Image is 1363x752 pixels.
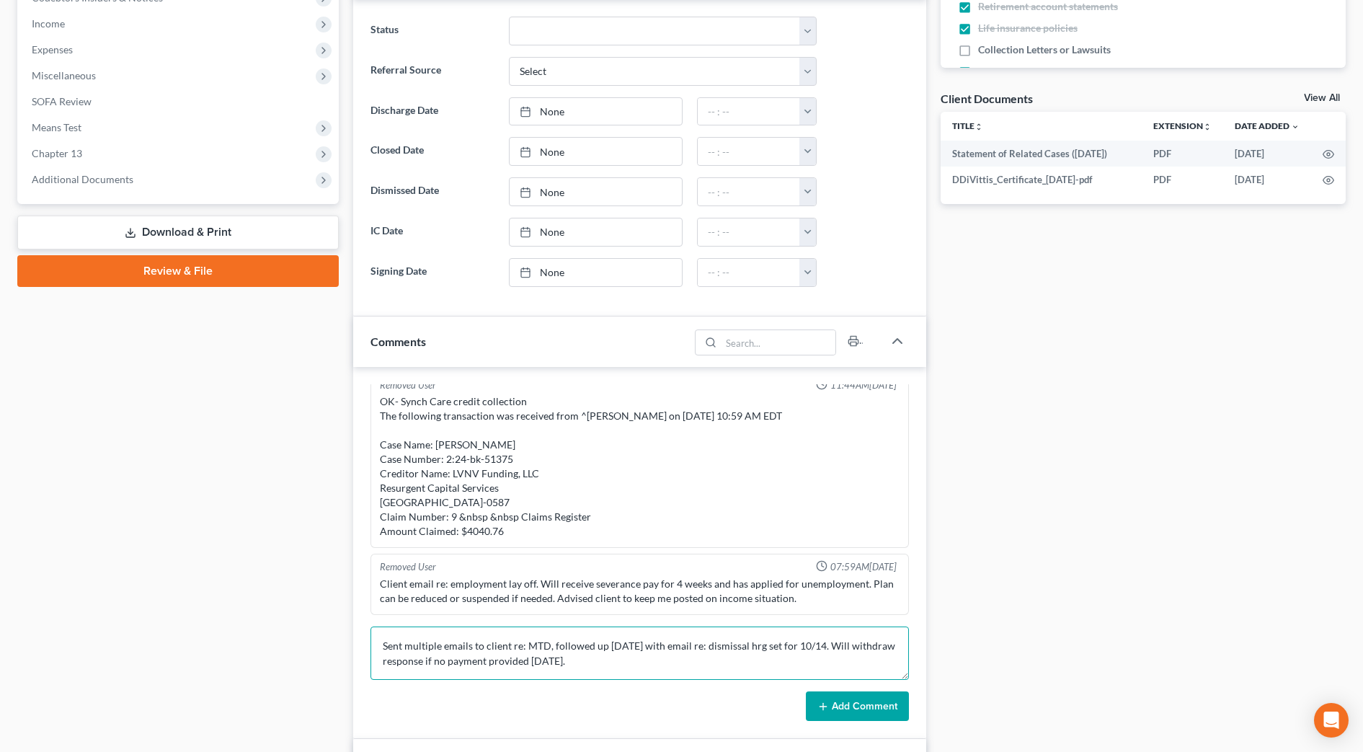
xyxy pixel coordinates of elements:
[510,218,682,246] a: None
[1142,167,1223,193] td: PDF
[32,147,82,159] span: Chapter 13
[698,178,800,205] input: -- : --
[32,69,96,81] span: Miscellaneous
[510,178,682,205] a: None
[363,218,502,247] label: IC Date
[1291,123,1300,131] i: expand_more
[363,177,502,206] label: Dismissed Date
[830,560,897,574] span: 07:59AM[DATE]
[380,560,436,574] div: Removed User
[510,98,682,125] a: None
[363,57,502,86] label: Referral Source
[1203,123,1212,131] i: unfold_more
[698,259,800,286] input: -- : --
[363,17,502,45] label: Status
[363,137,502,166] label: Closed Date
[20,89,339,115] a: SOFA Review
[380,379,436,392] div: Removed User
[32,17,65,30] span: Income
[363,97,502,126] label: Discharge Date
[1235,120,1300,131] a: Date Added expand_more
[698,98,800,125] input: -- : --
[32,121,81,133] span: Means Test
[510,259,682,286] a: None
[698,218,800,246] input: -- : --
[363,258,502,287] label: Signing Date
[941,167,1142,193] td: DDiVittis_Certificate_[DATE]-pdf
[941,141,1142,167] td: Statement of Related Cases ([DATE])
[978,43,1111,57] span: Collection Letters or Lawsuits
[32,95,92,107] span: SOFA Review
[380,394,900,539] div: OK- Synch Care credit collection The following transaction was received from ^[PERSON_NAME] on [D...
[32,173,133,185] span: Additional Documents
[380,577,900,606] div: Client email re: employment lay off. Will receive severance pay for 4 weeks and has applied for u...
[830,379,897,392] span: 11:44AM[DATE]
[32,43,73,56] span: Expenses
[510,138,682,165] a: None
[698,138,800,165] input: -- : --
[978,21,1078,35] span: Life insurance policies
[17,216,339,249] a: Download & Print
[721,330,835,355] input: Search...
[1142,141,1223,167] td: PDF
[974,123,983,131] i: unfold_more
[1153,120,1212,131] a: Extensionunfold_more
[952,120,983,131] a: Titleunfold_more
[17,255,339,287] a: Review & File
[1304,93,1340,103] a: View All
[1314,703,1349,738] div: Open Intercom Messenger
[978,64,1018,79] span: Payment
[1223,167,1311,193] td: [DATE]
[370,335,426,348] span: Comments
[1223,141,1311,167] td: [DATE]
[941,91,1033,106] div: Client Documents
[806,691,909,722] button: Add Comment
